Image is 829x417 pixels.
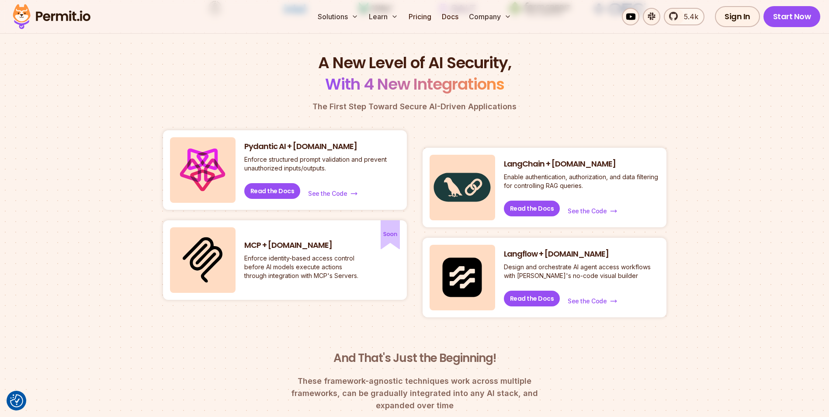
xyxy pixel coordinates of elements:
a: Docs [438,8,462,25]
span: 5.4k [679,11,698,22]
a: Start Now [763,6,821,27]
p: Enable authentication, authorization, and data filtering for controlling RAG queries. [504,173,659,190]
a: See the Code [567,296,618,306]
p: Enforce structured prompt validation and prevent unauthorized inputs/outputs. [244,155,400,173]
p: The First Step Toward Secure AI-Driven Applications [163,101,666,113]
span: With 4 New Integrations [325,73,504,95]
h2: A New Level of AI Security, [163,52,666,95]
a: Read the Docs [504,201,560,216]
h3: Pydantic AI + [DOMAIN_NAME] [244,141,400,152]
span: See the Code [308,189,347,198]
button: Learn [365,8,402,25]
span: See the Code [568,297,607,306]
h3: And That's Just the Beginning! [275,351,555,366]
p: Enforce identity-based access control before AI models execute actions through integration with M... [244,254,362,280]
a: See the Code [307,188,358,199]
button: Consent Preferences [10,394,23,407]
h3: LangChain + [DOMAIN_NAME] [504,159,659,170]
h3: Langflow + [DOMAIN_NAME] [504,249,659,260]
img: Permit logo [9,2,94,31]
a: Read the Docs [244,183,301,199]
a: Read the Docs [504,291,560,306]
a: Sign In [715,6,760,27]
button: Solutions [314,8,362,25]
a: See the Code [567,206,618,216]
p: Design and orchestrate AI agent access workflows with [PERSON_NAME]'s no-code visual builder [504,263,659,280]
h3: MCP + [DOMAIN_NAME] [244,240,362,251]
button: Company [465,8,515,25]
p: These framework-agnostic techniques work across multiple frameworks, can be gradually integrated ... [275,375,555,412]
img: Revisit consent button [10,394,23,407]
span: See the Code [568,207,607,215]
a: Pricing [405,8,435,25]
a: 5.4k [664,8,704,25]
